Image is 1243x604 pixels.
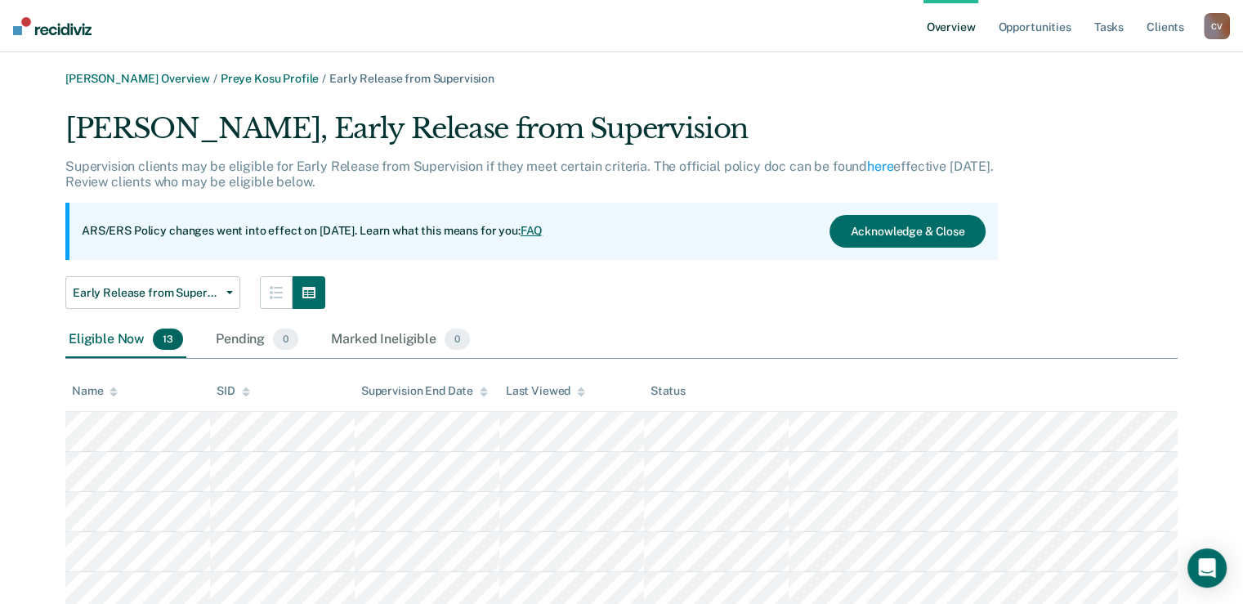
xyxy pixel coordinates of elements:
span: 13 [153,329,183,350]
div: Last Viewed [506,384,585,398]
a: Preye Kosu Profile [221,72,319,85]
a: FAQ [521,224,543,237]
div: Pending0 [212,322,302,358]
div: Marked Ineligible0 [328,322,473,358]
span: Early Release from Supervision [73,286,220,300]
div: Open Intercom Messenger [1187,548,1227,588]
div: Eligible Now13 [65,322,186,358]
span: Early Release from Supervision [329,72,494,85]
button: Early Release from Supervision [65,276,240,309]
div: Status [651,384,686,398]
span: 0 [445,329,470,350]
span: / [319,72,329,85]
p: ARS/ERS Policy changes went into effect on [DATE]. Learn what this means for you: [82,223,543,239]
p: Supervision clients may be eligible for Early Release from Supervision if they meet certain crite... [65,159,994,190]
button: CV [1204,13,1230,39]
a: [PERSON_NAME] Overview [65,72,210,85]
a: here [867,159,893,174]
span: / [210,72,221,85]
div: Name [72,384,118,398]
button: Acknowledge & Close [829,215,985,248]
div: C V [1204,13,1230,39]
div: SID [217,384,250,398]
img: Recidiviz [13,17,92,35]
div: Supervision End Date [361,384,488,398]
div: [PERSON_NAME], Early Release from Supervision [65,112,998,159]
span: 0 [273,329,298,350]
